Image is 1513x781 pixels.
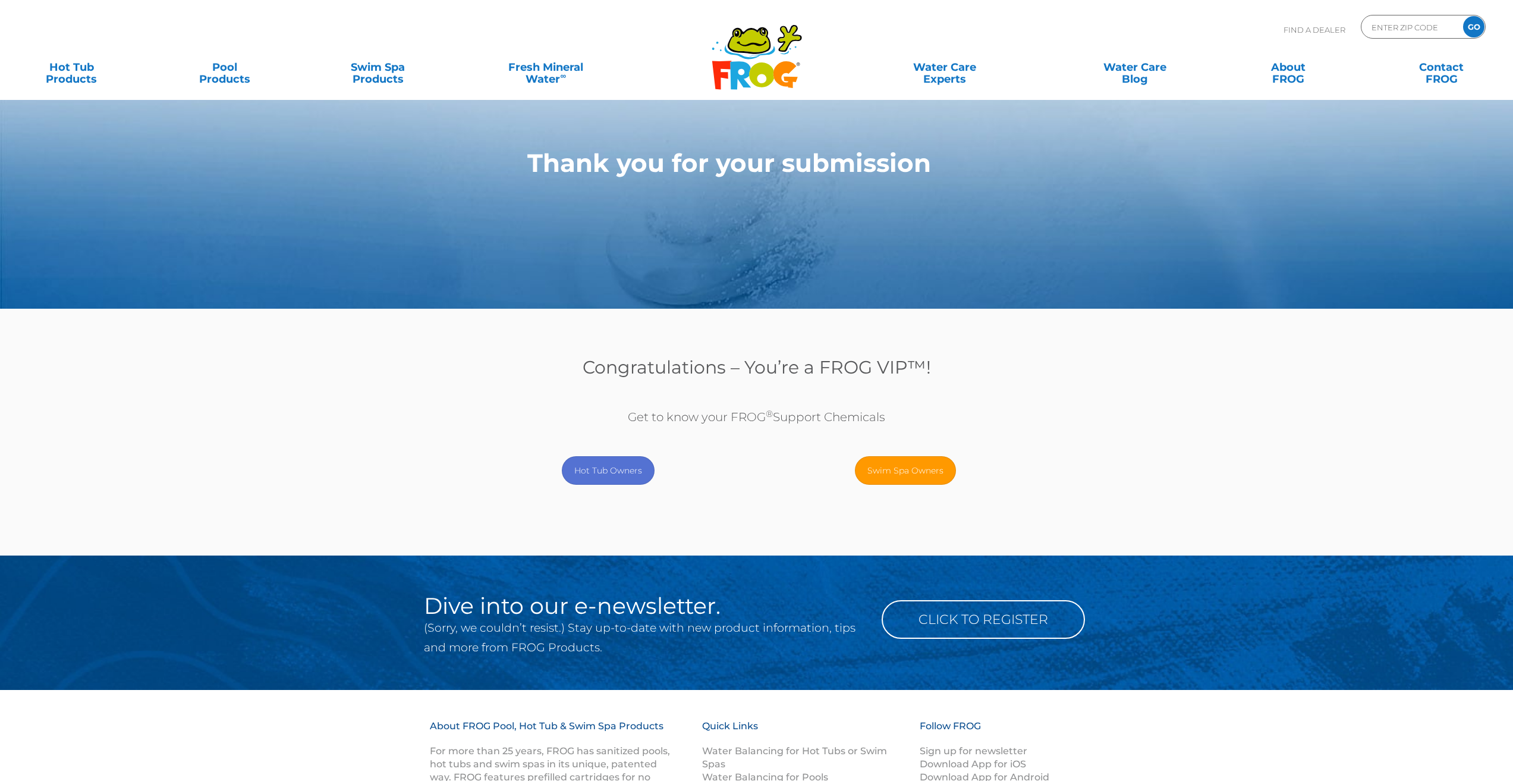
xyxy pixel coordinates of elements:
a: Click to Register [882,600,1085,639]
a: Hot TubProducts [12,55,131,79]
h3: About FROG Pool, Hot Tub & Swim Spa Products [430,720,672,745]
sup: ® [766,408,773,419]
a: Download App for iOS [920,758,1026,770]
a: Water CareExperts [848,55,1042,79]
a: Swim Spa Owners [855,456,956,485]
p: Get to know your FROG Support Chemicals [460,407,1054,426]
input: Zip Code Form [1370,18,1451,36]
a: Fresh MineralWater∞ [471,55,621,79]
h3: Follow FROG [920,720,1068,745]
a: Sign up for newsletter [920,745,1027,757]
h2: Dive into our e-newsletter. [424,594,864,618]
a: Water Balancing for Hot Tubs or Swim Spas [702,745,887,770]
a: Hot Tub Owners [562,456,655,485]
input: GO [1463,16,1484,37]
h1: Thank you for your submission [409,149,1049,177]
a: Water CareBlog [1075,55,1194,79]
a: AboutFROG [1229,55,1348,79]
a: PoolProducts [165,55,284,79]
a: ContactFROG [1382,55,1501,79]
p: (Sorry, we couldn’t resist.) Stay up-to-date with new product information, tips and more from FRO... [424,618,864,657]
h3: Quick Links [702,720,905,745]
h3: Congratulations – You’re a FROG VIP™! [460,357,1054,378]
a: Swim SpaProducts [318,55,437,79]
sup: ∞ [560,71,566,80]
p: Find A Dealer [1284,15,1345,45]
